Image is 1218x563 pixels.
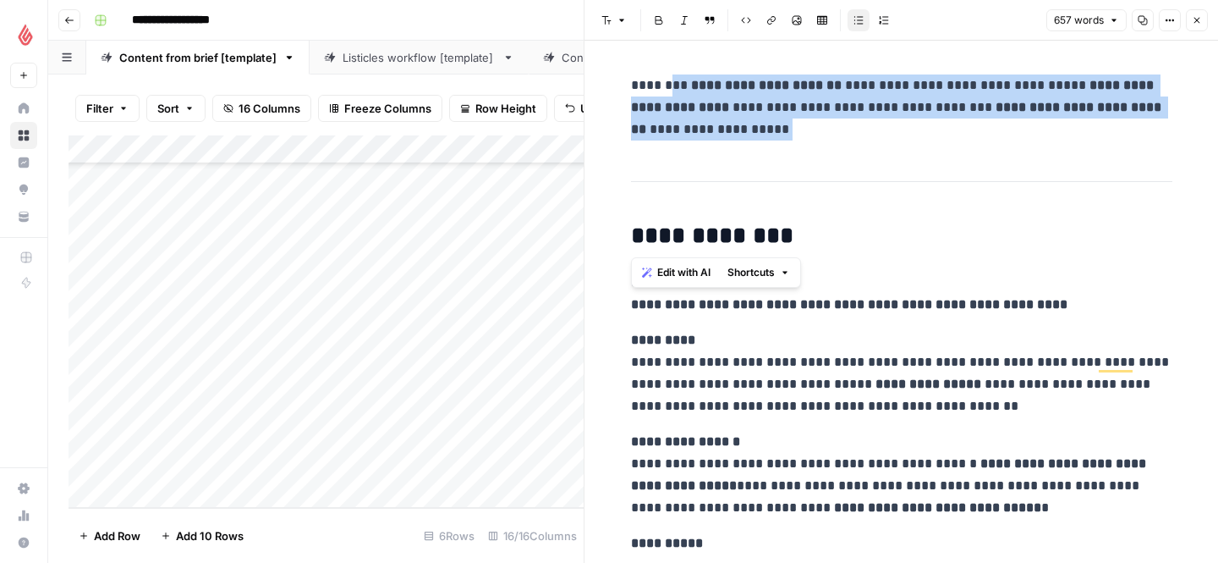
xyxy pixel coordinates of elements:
[657,265,710,280] span: Edit with AI
[449,95,547,122] button: Row Height
[10,19,41,50] img: Lightspeed Logo
[10,475,37,502] a: Settings
[562,49,741,66] div: Content from keyword [template]
[86,41,310,75] a: Content from brief [template]
[10,95,37,122] a: Home
[727,265,775,280] span: Shortcuts
[10,529,37,556] button: Help + Support
[10,122,37,149] a: Browse
[86,100,113,117] span: Filter
[212,95,311,122] button: 16 Columns
[10,149,37,176] a: Insights
[119,49,277,66] div: Content from brief [template]
[343,49,496,66] div: Listicles workflow [template]
[10,203,37,230] a: Your Data
[239,100,300,117] span: 16 Columns
[475,100,536,117] span: Row Height
[529,41,774,75] a: Content from keyword [template]
[344,100,431,117] span: Freeze Columns
[417,522,481,549] div: 6 Rows
[157,100,179,117] span: Sort
[318,95,442,122] button: Freeze Columns
[10,14,37,56] button: Workspace: Lightspeed
[1054,13,1104,28] span: 657 words
[721,262,797,284] button: Shortcuts
[481,522,584,549] div: 16/16 Columns
[635,262,717,284] button: Edit with AI
[94,527,140,544] span: Add Row
[151,522,254,549] button: Add 10 Rows
[176,527,244,544] span: Add 10 Rows
[146,95,206,122] button: Sort
[69,522,151,549] button: Add Row
[310,41,529,75] a: Listicles workflow [template]
[1046,9,1127,31] button: 657 words
[10,176,37,203] a: Opportunities
[554,95,620,122] button: Undo
[75,95,140,122] button: Filter
[10,502,37,529] a: Usage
